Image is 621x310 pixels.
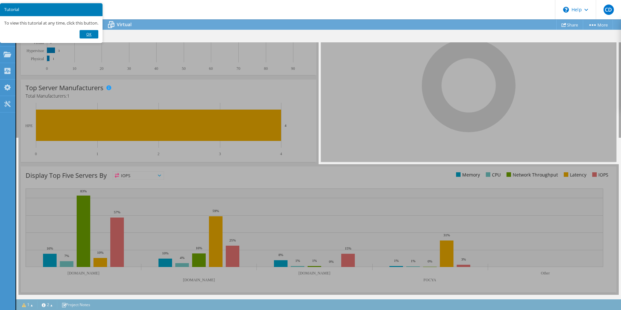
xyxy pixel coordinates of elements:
[37,301,57,309] a: 2
[556,20,583,30] a: Share
[57,301,95,309] a: Project Notes
[117,21,132,27] span: Virtual
[17,301,38,309] a: 1
[4,7,98,12] h3: Tutorial
[4,20,98,26] p: To view this tutorial at any time, click this button.
[113,172,164,179] span: IOPS
[80,30,98,38] a: Ok
[563,7,569,13] svg: \n
[583,20,613,30] a: More
[604,5,614,15] span: CD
